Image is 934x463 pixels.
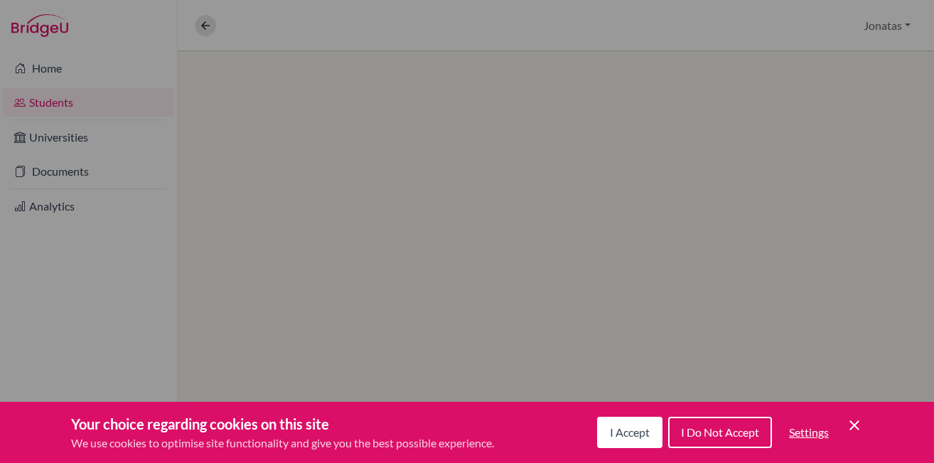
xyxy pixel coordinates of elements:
p: We use cookies to optimise site functionality and give you the best possible experience. [71,435,494,452]
span: Settings [789,425,829,439]
button: I Do Not Accept [668,417,772,448]
button: I Accept [597,417,662,448]
h3: Your choice regarding cookies on this site [71,413,494,435]
button: Settings [778,418,840,447]
button: Save and close [846,417,863,434]
span: I Accept [610,425,650,439]
span: I Do Not Accept [681,425,759,439]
